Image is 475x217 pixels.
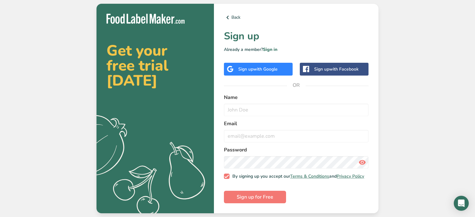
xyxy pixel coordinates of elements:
span: By signing up you accept our and [230,174,364,179]
span: Sign up for Free [237,193,273,201]
div: Sign up [314,66,359,72]
div: Open Intercom Messenger [454,196,469,211]
a: Back [224,14,369,21]
span: with Facebook [329,66,359,72]
div: Sign up [238,66,278,72]
span: with Google [253,66,278,72]
input: John Doe [224,104,369,116]
a: Privacy Policy [337,173,364,179]
img: Food Label Maker [106,14,185,24]
a: Sign in [263,47,277,52]
h1: Sign up [224,29,369,44]
label: Email [224,120,369,127]
input: email@example.com [224,130,369,142]
h2: Get your free trial [DATE] [106,43,204,88]
label: Name [224,94,369,101]
p: Already a member? [224,46,369,53]
button: Sign up for Free [224,191,286,203]
a: Terms & Conditions [290,173,329,179]
label: Password [224,146,369,154]
span: OR [287,76,306,95]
